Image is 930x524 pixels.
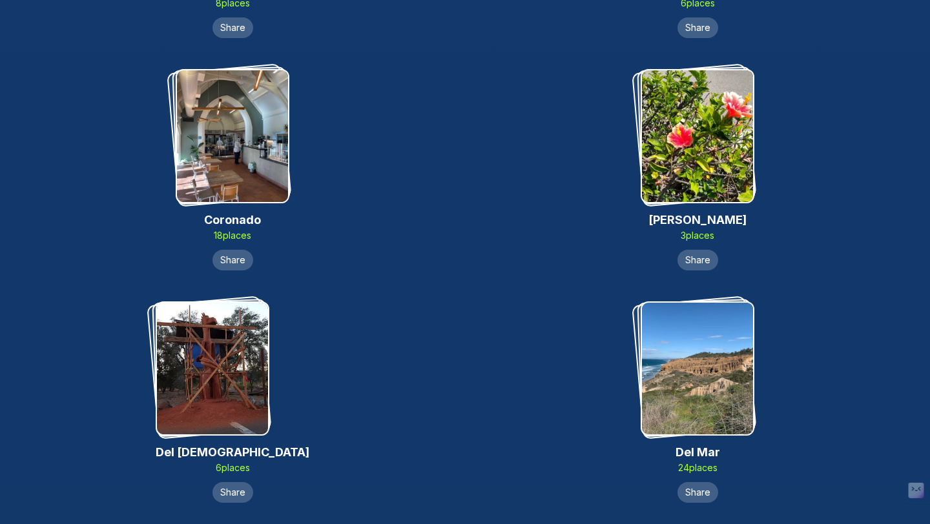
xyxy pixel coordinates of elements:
[156,443,309,461] h2: Del [DEMOGRAPHIC_DATA]
[212,17,253,38] button: Share
[641,229,754,242] p: 3 place s
[642,303,753,434] img: Del Mar
[177,70,288,202] img: Coronado
[641,461,754,474] p: 24 place s
[677,482,718,503] button: Share
[685,21,710,34] span: Share
[220,21,245,34] span: Share
[677,17,718,38] button: Share
[685,486,710,499] span: Share
[642,70,753,202] img: Del Cerro
[641,211,754,229] h2: [PERSON_NAME]
[156,461,309,474] p: 6 place s
[220,254,245,267] span: Share
[641,443,754,461] h2: Del Mar
[176,229,289,242] p: 18 place s
[685,254,710,267] span: Share
[212,482,253,503] button: Share
[677,250,718,270] button: Share
[157,303,268,434] img: Del Dios
[176,211,289,229] h2: Coronado
[220,486,245,499] span: Share
[212,250,253,270] button: Share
